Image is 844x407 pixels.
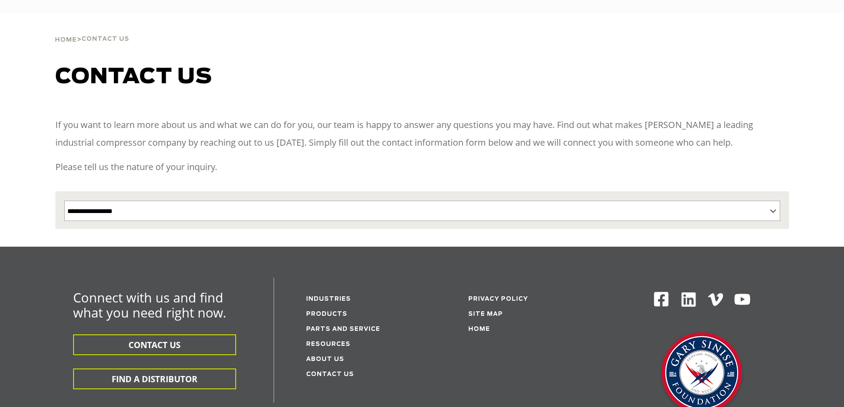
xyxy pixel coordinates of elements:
[55,13,129,47] div: >
[55,158,789,176] p: Please tell us the nature of your inquiry.
[680,291,697,308] img: Linkedin
[306,372,354,377] a: Contact Us
[306,311,347,317] a: Products
[468,326,490,332] a: Home
[82,36,129,42] span: Contact Us
[55,37,77,43] span: Home
[73,289,226,321] span: Connect with us and find what you need right now.
[73,334,236,355] button: CONTACT US
[468,296,528,302] a: Privacy Policy
[306,296,351,302] a: Industries
[306,341,350,347] a: Resources
[73,368,236,389] button: FIND A DISTRIBUTOR
[55,35,77,43] a: Home
[55,66,212,88] span: Contact us
[653,291,669,307] img: Facebook
[734,291,751,308] img: Youtube
[306,357,344,362] a: About Us
[468,311,503,317] a: Site Map
[708,293,723,306] img: Vimeo
[306,326,380,332] a: Parts and service
[55,116,789,151] p: If you want to learn more about us and what we can do for you, our team is happy to answer any qu...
